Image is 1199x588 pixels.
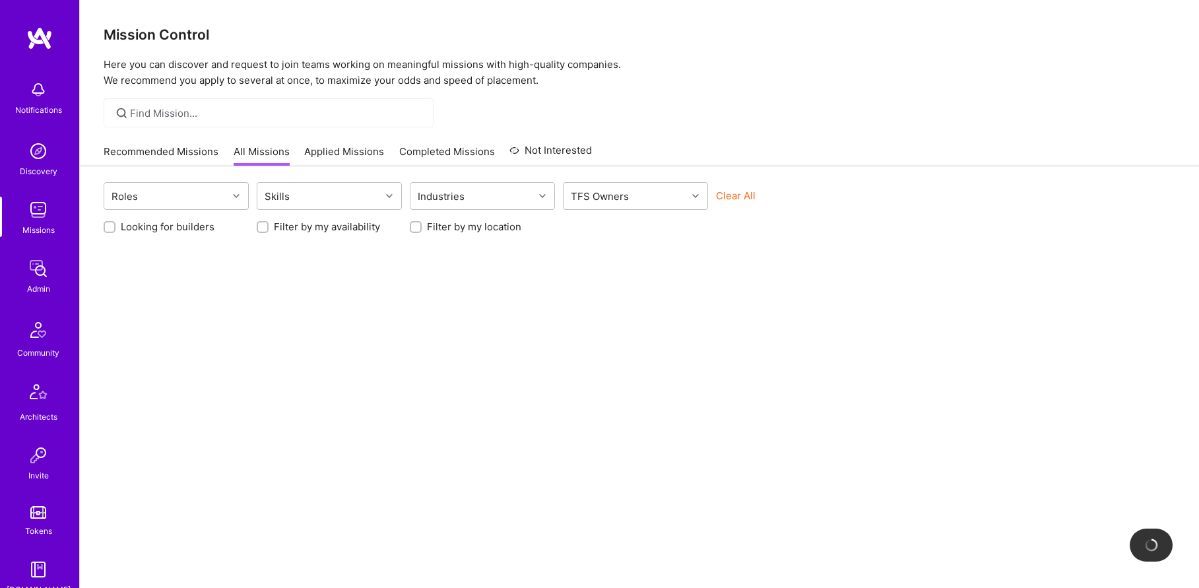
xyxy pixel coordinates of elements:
img: tokens [30,506,46,519]
div: Notifications [15,103,62,117]
img: logo [26,26,53,50]
img: discovery [25,138,51,164]
button: Clear All [716,189,756,203]
h3: Mission Control [104,26,1175,43]
a: Recommended Missions [104,145,218,166]
i: icon SearchGrey [114,106,129,121]
div: TFS Owners [567,187,632,206]
div: Missions [22,223,55,237]
i: icon Chevron [233,193,240,199]
p: Here you can discover and request to join teams working on meaningful missions with high-quality ... [104,57,1175,88]
div: Discovery [20,164,57,178]
div: Industries [414,187,468,206]
div: Architects [20,410,57,424]
img: bell [25,77,51,103]
div: Invite [28,469,49,482]
div: Skills [261,187,293,206]
i: icon Chevron [386,193,393,199]
input: Find Mission... [130,106,424,120]
div: Admin [27,282,50,296]
img: loading [1144,538,1159,552]
a: Applied Missions [304,145,384,166]
i: icon Chevron [692,193,699,199]
a: Not Interested [509,143,592,166]
label: Filter by my availability [274,220,380,234]
img: guide book [25,556,51,583]
img: Community [22,314,54,346]
label: Looking for builders [121,220,214,234]
img: admin teamwork [25,255,51,282]
div: Community [17,346,59,360]
label: Filter by my location [427,220,521,234]
img: teamwork [25,197,51,223]
div: Roles [108,187,141,206]
img: Architects [22,378,54,410]
a: Completed Missions [399,145,495,166]
i: icon Chevron [539,193,546,199]
a: All Missions [234,145,290,166]
img: Invite [25,442,51,469]
div: Tokens [25,524,52,538]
